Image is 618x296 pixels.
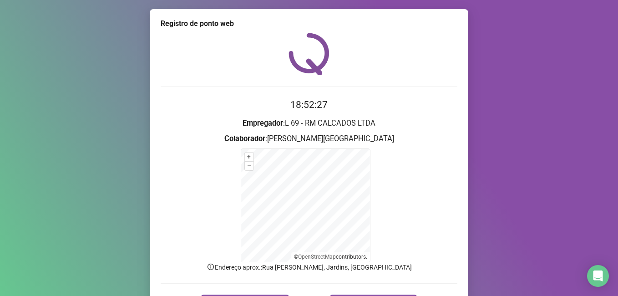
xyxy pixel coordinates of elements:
h3: : [PERSON_NAME][GEOGRAPHIC_DATA] [161,133,457,145]
a: OpenStreetMap [298,254,336,260]
li: © contributors. [294,254,367,260]
span: info-circle [207,263,215,271]
h3: : L 69 - RM CALCADOS LTDA [161,117,457,129]
button: + [245,153,253,161]
div: Registro de ponto web [161,18,457,29]
div: Open Intercom Messenger [587,265,609,287]
strong: Colaborador [224,134,265,143]
time: 18:52:27 [290,99,328,110]
button: – [245,162,253,170]
img: QRPoint [289,33,329,75]
p: Endereço aprox. : Rua [PERSON_NAME], Jardins, [GEOGRAPHIC_DATA] [161,262,457,272]
strong: Empregador [243,119,283,128]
